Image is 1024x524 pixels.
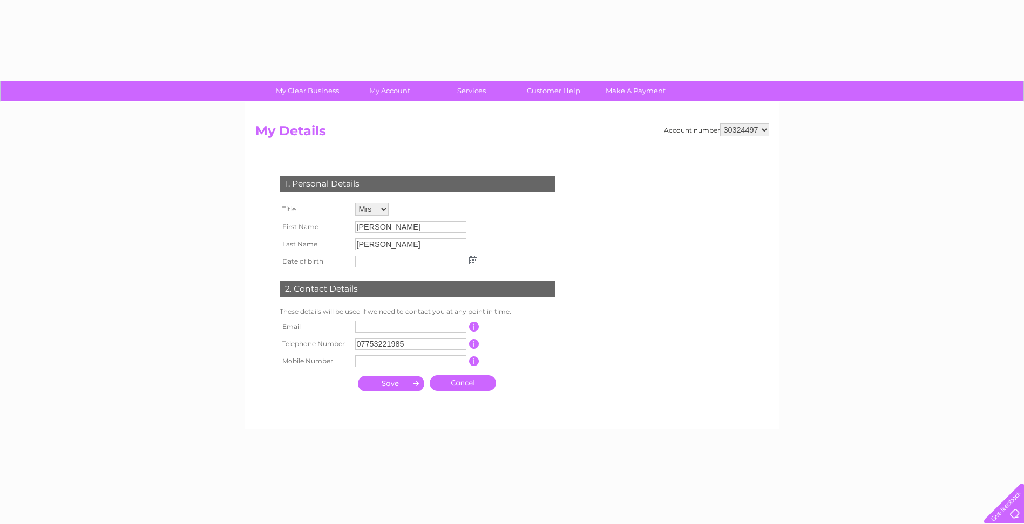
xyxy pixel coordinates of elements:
[427,81,516,101] a: Services
[277,318,352,335] th: Email
[469,256,477,264] img: ...
[277,305,558,318] td: These details will be used if we need to contact you at any point in time.
[430,375,496,391] a: Cancel
[277,353,352,370] th: Mobile Number
[255,123,769,144] h2: My Details
[469,356,479,366] input: Information
[345,81,434,101] a: My Account
[358,376,424,391] input: Submit
[277,335,352,353] th: Telephone Number
[664,123,769,136] div: Account number
[280,176,555,192] div: 1. Personal Details
[277,236,352,253] th: Last Name
[277,253,352,270] th: Date of birth
[509,81,598,101] a: Customer Help
[280,281,555,297] div: 2. Contact Details
[277,218,352,236] th: First Name
[469,322,479,332] input: Information
[277,200,352,218] th: Title
[469,339,479,349] input: Information
[591,81,680,101] a: Make A Payment
[263,81,352,101] a: My Clear Business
